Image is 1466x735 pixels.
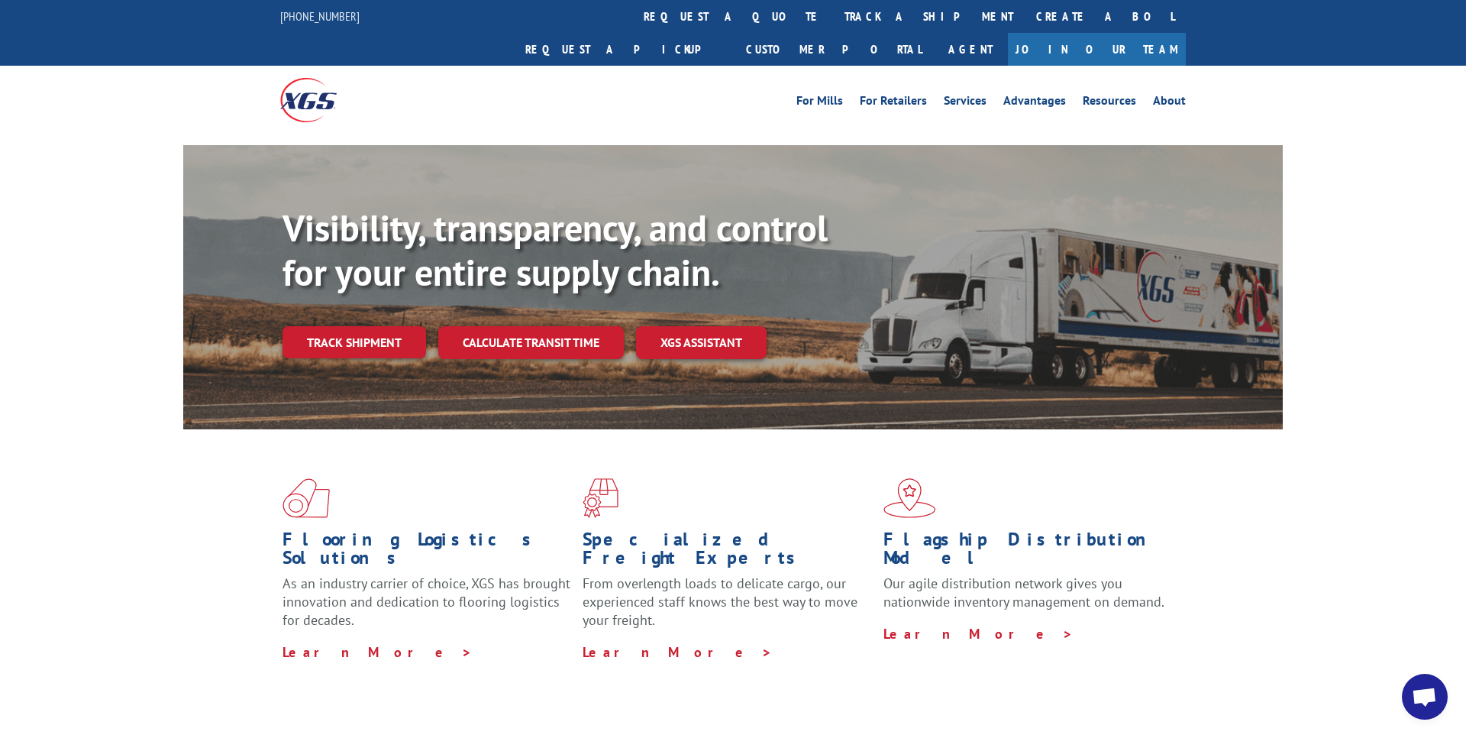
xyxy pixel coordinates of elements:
[883,575,1164,610] span: Our agile distribution network gives you nationwide inventory management on demand.
[883,478,936,518] img: xgs-icon-flagship-distribution-model-red
[883,625,1074,643] a: Learn More >
[583,643,773,661] a: Learn More >
[583,575,871,643] p: From overlength loads to delicate cargo, our experienced staff knows the best way to move your fr...
[860,95,927,112] a: For Retailers
[636,326,767,359] a: XGS ASSISTANT
[583,478,618,518] img: xgs-icon-focused-on-flooring-red
[438,326,624,359] a: Calculate transit time
[933,33,1008,66] a: Agent
[283,575,570,629] span: As an industry carrier of choice, XGS has brought innovation and dedication to flooring logistics...
[583,530,871,575] h1: Specialized Freight Experts
[1153,95,1186,112] a: About
[1003,95,1066,112] a: Advantages
[1402,674,1448,720] div: Open chat
[514,33,735,66] a: Request a pickup
[283,204,828,296] b: Visibility, transparency, and control for your entire supply chain.
[283,326,426,358] a: Track shipment
[1008,33,1186,66] a: Join Our Team
[280,8,360,24] a: [PHONE_NUMBER]
[735,33,933,66] a: Customer Portal
[883,530,1172,575] h1: Flagship Distribution Model
[1083,95,1136,112] a: Resources
[283,478,330,518] img: xgs-icon-total-supply-chain-intelligence-red
[283,643,473,661] a: Learn More >
[283,530,571,575] h1: Flooring Logistics Solutions
[944,95,986,112] a: Services
[796,95,843,112] a: For Mills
